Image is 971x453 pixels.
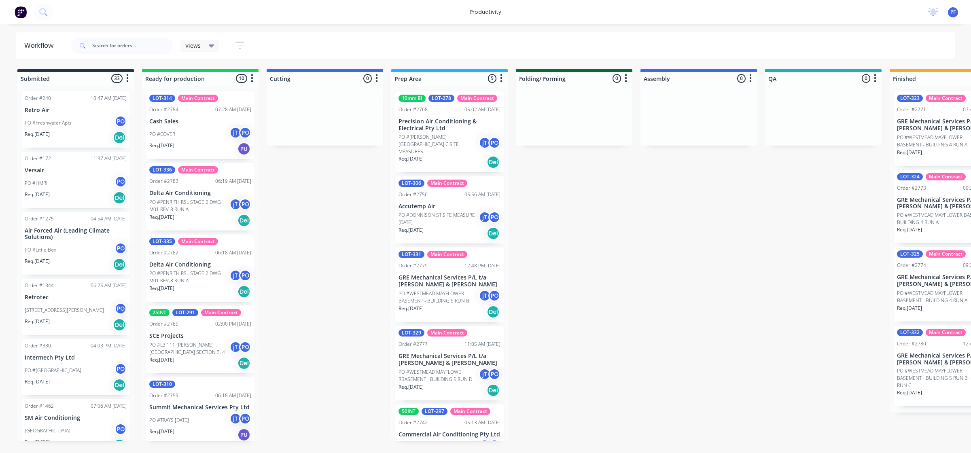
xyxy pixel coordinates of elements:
[466,6,505,18] div: productivity
[185,41,201,50] span: Views
[15,6,27,18] img: Factory
[92,38,172,54] input: Search for orders...
[24,41,57,51] div: Workflow
[950,8,956,16] span: PF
